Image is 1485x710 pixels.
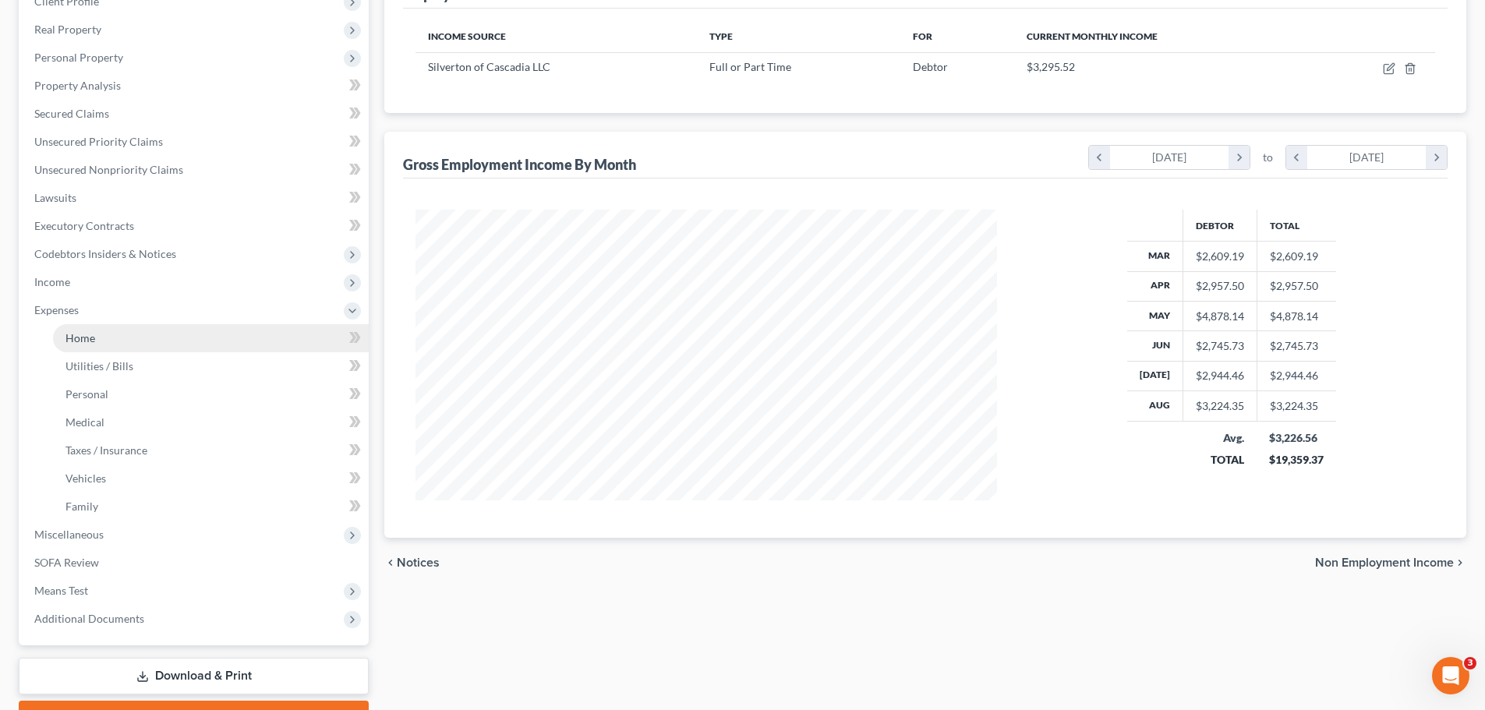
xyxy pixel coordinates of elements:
div: Avg. [1195,430,1244,446]
span: Income Source [428,30,506,42]
span: SOFA Review [34,556,99,569]
span: Executory Contracts [34,219,134,232]
span: For [913,30,932,42]
button: Non Employment Income chevron_right [1315,556,1466,569]
a: Executory Contracts [22,212,369,240]
a: Utilities / Bills [53,352,369,380]
div: $2,609.19 [1196,249,1244,264]
td: $3,224.35 [1257,391,1336,421]
span: Personal Property [34,51,123,64]
span: Unsecured Priority Claims [34,135,163,148]
i: chevron_left [1089,146,1110,169]
th: May [1127,301,1183,330]
th: Total [1257,210,1336,241]
span: Current Monthly Income [1027,30,1158,42]
span: Medical [65,415,104,429]
th: Aug [1127,391,1183,421]
a: Home [53,324,369,352]
span: Family [65,500,98,513]
span: Real Property [34,23,101,36]
a: SOFA Review [22,549,369,577]
a: Vehicles [53,465,369,493]
a: Unsecured Priority Claims [22,128,369,156]
span: Income [34,275,70,288]
span: Expenses [34,303,79,316]
a: Download & Print [19,658,369,694]
div: $19,359.37 [1269,452,1324,468]
a: Family [53,493,369,521]
span: Unsecured Nonpriority Claims [34,163,183,176]
a: Medical [53,408,369,436]
span: 3 [1464,657,1476,669]
td: $4,878.14 [1257,301,1336,330]
div: $3,226.56 [1269,430,1324,446]
i: chevron_right [1454,556,1466,569]
i: chevron_right [1426,146,1447,169]
a: Unsecured Nonpriority Claims [22,156,369,184]
th: Mar [1127,242,1183,271]
th: Debtor [1183,210,1257,241]
a: Lawsuits [22,184,369,212]
a: Personal [53,380,369,408]
button: chevron_left Notices [384,556,440,569]
span: Notices [397,556,440,569]
td: $2,745.73 [1257,331,1336,361]
i: chevron_left [384,556,397,569]
a: Property Analysis [22,72,369,100]
span: Personal [65,387,108,401]
span: $3,295.52 [1027,60,1075,73]
td: $2,957.50 [1257,271,1336,301]
a: Taxes / Insurance [53,436,369,465]
span: Miscellaneous [34,528,104,541]
span: Taxes / Insurance [65,443,147,457]
th: Apr [1127,271,1183,301]
div: $3,224.35 [1196,398,1244,414]
span: Utilities / Bills [65,359,133,373]
span: Property Analysis [34,79,121,92]
div: [DATE] [1110,146,1229,169]
div: $4,878.14 [1196,309,1244,324]
div: Gross Employment Income By Month [403,155,636,174]
td: $2,944.46 [1257,361,1336,390]
span: Secured Claims [34,107,109,120]
div: $2,944.46 [1196,368,1244,383]
span: Codebtors Insiders & Notices [34,247,176,260]
span: Vehicles [65,472,106,485]
span: Silverton of Cascadia LLC [428,60,550,73]
iframe: Intercom live chat [1432,657,1469,694]
td: $2,609.19 [1257,242,1336,271]
div: $2,745.73 [1196,338,1244,354]
div: TOTAL [1195,452,1244,468]
span: Non Employment Income [1315,556,1454,569]
span: Additional Documents [34,612,144,625]
th: [DATE] [1127,361,1183,390]
th: Jun [1127,331,1183,361]
span: Home [65,331,95,344]
span: Means Test [34,584,88,597]
div: $2,957.50 [1196,278,1244,294]
div: [DATE] [1307,146,1427,169]
span: to [1263,150,1273,165]
span: Debtor [913,60,948,73]
span: Full or Part Time [709,60,791,73]
a: Secured Claims [22,100,369,128]
i: chevron_left [1286,146,1307,169]
span: Lawsuits [34,191,76,204]
span: Type [709,30,733,42]
i: chevron_right [1229,146,1250,169]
